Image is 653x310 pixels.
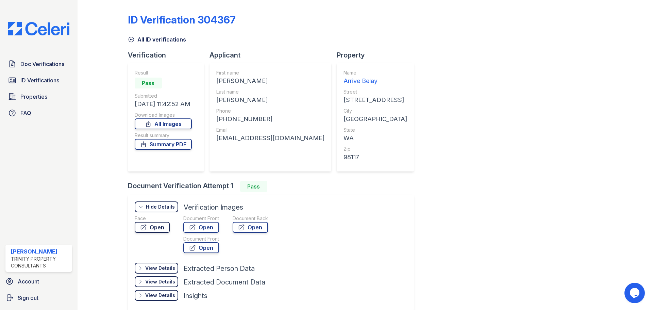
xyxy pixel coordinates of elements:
div: Street [344,88,407,95]
span: ID Verifications [20,76,59,84]
div: Document Front [183,215,219,222]
div: [PERSON_NAME] [216,95,324,105]
a: Sign out [3,291,75,305]
div: [PERSON_NAME] [216,76,324,86]
div: Applicant [210,50,337,60]
span: Doc Verifications [20,60,64,68]
div: [PERSON_NAME] [11,247,69,256]
div: WA [344,133,407,143]
a: Open [135,222,170,233]
div: City [344,108,407,114]
a: Open [183,222,219,233]
div: Pass [135,78,162,88]
div: 98117 [344,152,407,162]
a: Open [233,222,268,233]
div: First name [216,69,324,76]
div: Last name [216,88,324,95]
div: Submitted [135,93,192,99]
img: CE_Logo_Blue-a8612792a0a2168367f1c8372b55b34899dd931a85d93a1a3d3e32e68fde9ad4.png [3,22,75,35]
div: [EMAIL_ADDRESS][DOMAIN_NAME] [216,133,324,143]
span: Account [18,277,39,285]
div: Pass [240,181,267,192]
span: Sign out [18,294,38,302]
div: View Details [145,265,175,272]
a: Properties [5,90,72,103]
div: [STREET_ADDRESS] [344,95,407,105]
div: Extracted Person Data [184,264,255,273]
div: ID Verification 304367 [128,14,236,26]
a: All Images [135,118,192,129]
a: Account [3,275,75,288]
a: FAQ [5,106,72,120]
div: [PHONE_NUMBER] [216,114,324,124]
div: Phone [216,108,324,114]
div: Result [135,69,192,76]
div: View Details [145,292,175,299]
a: All ID verifications [128,35,186,44]
div: Email [216,127,324,133]
div: Property [337,50,419,60]
iframe: chat widget [624,283,646,303]
div: Verification Images [184,202,243,212]
div: Document Back [233,215,268,222]
div: Name [344,69,407,76]
div: Download Images [135,112,192,118]
a: Summary PDF [135,139,192,150]
div: Face [135,215,170,222]
div: View Details [145,278,175,285]
div: State [344,127,407,133]
span: FAQ [20,109,31,117]
div: Extracted Document Data [184,277,265,287]
div: Result summary [135,132,192,139]
a: ID Verifications [5,74,72,87]
div: Arrive Belay [344,76,407,86]
div: Document Verification Attempt 1 [128,181,419,192]
div: Trinity Property Consultants [11,256,69,269]
div: Document Front [183,235,219,242]
span: Properties [20,93,47,101]
div: Zip [344,146,407,152]
a: Open [183,242,219,253]
div: Insights [184,291,207,300]
div: [GEOGRAPHIC_DATA] [344,114,407,124]
div: [DATE] 11:42:52 AM [135,99,192,109]
a: Name Arrive Belay [344,69,407,86]
div: Verification [128,50,210,60]
a: Doc Verifications [5,57,72,71]
div: Hide Details [146,203,175,210]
